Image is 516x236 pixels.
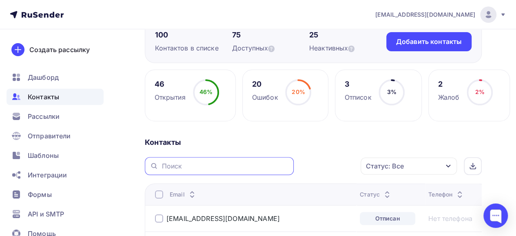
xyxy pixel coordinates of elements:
[232,30,309,40] div: 75
[155,92,186,102] div: Открытия
[28,151,59,160] span: Шаблоны
[7,89,104,105] a: Контакты
[375,11,475,19] span: [EMAIL_ADDRESS][DOMAIN_NAME]
[199,88,212,95] span: 46%
[7,186,104,203] a: Формы
[366,161,404,171] div: Статус: Все
[7,108,104,125] a: Рассылки
[28,92,59,102] span: Контакты
[360,157,457,175] button: Статус: Все
[438,92,459,102] div: Жалоб
[428,190,465,199] div: Телефон
[7,128,104,144] a: Отправители
[396,37,462,46] div: Добавить контакты
[28,111,60,121] span: Рассылки
[309,43,386,53] div: Неактивных
[344,79,371,89] div: 3
[292,88,305,95] span: 20%
[438,79,459,89] div: 2
[162,162,289,170] input: Поиск
[475,88,485,95] span: 2%
[344,92,371,102] div: Отписок
[28,72,59,82] span: Дашборд
[7,147,104,164] a: Шаблоны
[360,212,415,225] div: Отписан
[28,209,64,219] span: API и SMTP
[155,30,232,40] div: 100
[360,190,392,199] div: Статус
[28,190,52,199] span: Формы
[145,138,482,147] div: Контакты
[232,43,309,53] div: Доступных
[155,79,186,89] div: 46
[166,214,280,223] a: [EMAIL_ADDRESS][DOMAIN_NAME]
[309,30,386,40] div: 25
[7,69,104,85] a: Дашборд
[252,92,278,102] div: Ошибок
[28,131,71,141] span: Отправители
[29,45,90,55] div: Создать рассылку
[28,170,67,180] span: Интеграции
[252,79,278,89] div: 20
[155,43,232,53] div: Контактов в списке
[375,7,506,23] a: [EMAIL_ADDRESS][DOMAIN_NAME]
[387,88,396,95] span: 3%
[170,190,197,199] div: Email
[428,214,472,223] a: Нет телефона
